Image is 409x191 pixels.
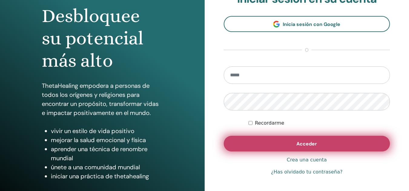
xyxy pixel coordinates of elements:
[249,119,390,127] div: Mantenerme autenticado indefinidamente o hasta cerrar la sesión manualmente
[287,156,327,164] a: Crea una cuenta
[51,145,163,163] li: aprender una técnica de renombre mundial
[271,168,342,176] a: ¿Has olvidado tu contraseña?
[224,136,390,151] button: Acceder
[224,16,390,32] a: Inicia sesión con Google
[255,119,284,127] label: Recordarme
[283,21,340,27] span: Inicia sesión con Google
[51,172,163,181] li: iniciar una práctica de thetahealing
[51,163,163,172] li: únete a una comunidad mundial
[42,5,163,72] h1: Desbloquee su potencial más alto
[302,46,312,54] span: o
[296,141,317,147] span: Acceder
[42,81,163,117] p: ThetaHealing empodera a personas de todos los orígenes y religiones para encontrar un propósito, ...
[51,135,163,145] li: mejorar la salud emocional y física
[51,126,163,135] li: vivir un estilo de vida positivo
